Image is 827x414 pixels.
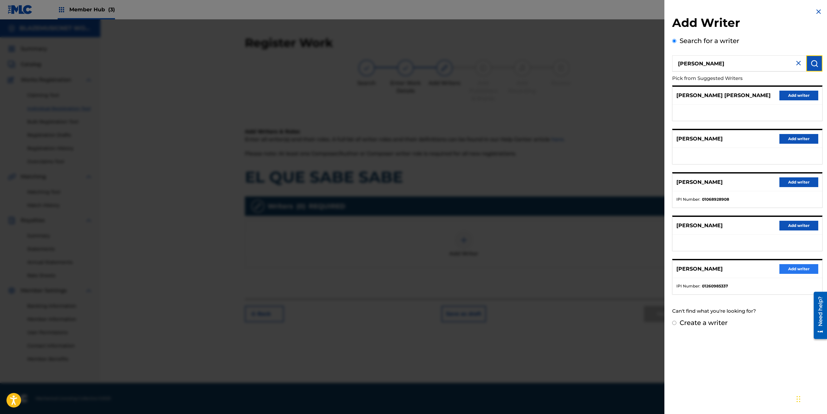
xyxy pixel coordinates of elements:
input: Search writer's name or IPI Number [672,55,806,72]
img: Top Rightsholders [58,6,65,14]
div: Drag [797,389,800,409]
span: IPI Number : [676,196,700,202]
label: Search for a writer [680,37,739,45]
span: Member Hub [69,6,115,13]
button: Add writer [779,264,818,274]
iframe: Chat Widget [795,383,827,414]
p: [PERSON_NAME] [676,178,723,186]
img: MLC Logo [8,5,33,14]
span: IPI Number : [676,283,700,289]
p: [PERSON_NAME] [676,265,723,273]
div: Can't find what you're looking for? [672,304,822,318]
button: Add writer [779,221,818,230]
p: [PERSON_NAME] [676,135,723,143]
p: Pick from Suggested Writers [672,72,786,85]
label: Create a writer [680,319,728,327]
p: [PERSON_NAME] [PERSON_NAME] [676,92,771,99]
strong: 01068928908 [702,196,729,202]
strong: 01260985337 [702,283,728,289]
iframe: Resource Center [809,289,827,341]
h2: Add Writer [672,16,822,32]
button: Add writer [779,134,818,144]
button: Add writer [779,177,818,187]
img: Search Works [810,60,818,67]
button: Add writer [779,91,818,100]
p: [PERSON_NAME] [676,222,723,229]
img: close [795,59,802,67]
span: (3) [108,6,115,13]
